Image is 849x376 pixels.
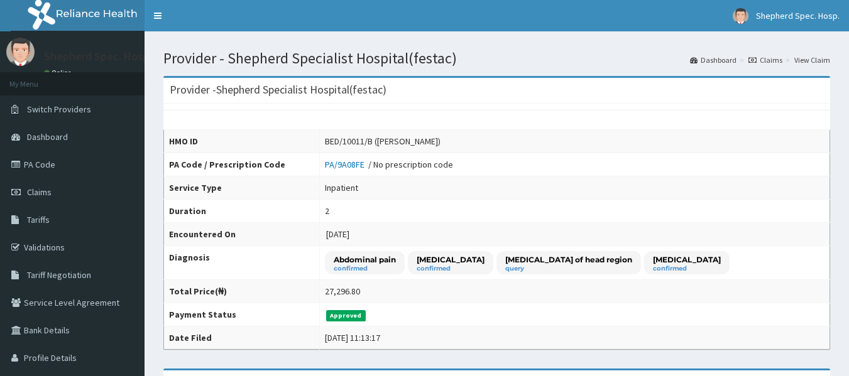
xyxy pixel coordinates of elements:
small: query [505,266,632,272]
a: Online [44,68,74,77]
p: [MEDICAL_DATA] [653,254,721,265]
th: HMO ID [164,130,320,153]
th: Service Type [164,176,320,200]
div: 27,296.80 [325,285,360,298]
th: Encountered On [164,223,320,246]
div: BED/10011/B ([PERSON_NAME]) [325,135,441,148]
th: PA Code / Prescription Code [164,153,320,176]
a: Claims [748,55,782,65]
small: confirmed [334,266,396,272]
th: Total Price(₦) [164,280,320,303]
span: Tariff Negotiation [27,269,91,281]
div: / No prescription code [325,158,453,171]
a: View Claim [794,55,830,65]
th: Payment Status [164,303,320,326]
a: PA/9A08FE [325,159,368,170]
div: Inpatient [325,181,358,194]
small: confirmed [417,266,485,272]
span: Switch Providers [27,104,91,115]
p: Shepherd Spec. Hosp. [44,51,151,62]
th: Duration [164,200,320,223]
th: Date Filed [164,326,320,350]
span: Shepherd Spec. Hosp. [756,10,840,21]
span: Claims [27,186,52,198]
img: User Image [6,38,35,66]
a: Dashboard [690,55,737,65]
p: [MEDICAL_DATA] [417,254,485,265]
img: User Image [733,8,748,24]
small: confirmed [653,266,721,272]
span: Dashboard [27,131,68,142]
div: [DATE] 11:13:17 [325,331,380,344]
th: Diagnosis [164,246,320,280]
h3: Provider - Shepherd Specialist Hospital(festac) [170,84,386,95]
span: Tariffs [27,214,50,225]
span: Approved [326,310,366,321]
h1: Provider - Shepherd Specialist Hospital(festac) [163,50,830,67]
div: 2 [325,205,329,217]
p: [MEDICAL_DATA] of head region [505,254,632,265]
p: Abdominal pain [334,254,396,265]
span: [DATE] [326,228,349,240]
